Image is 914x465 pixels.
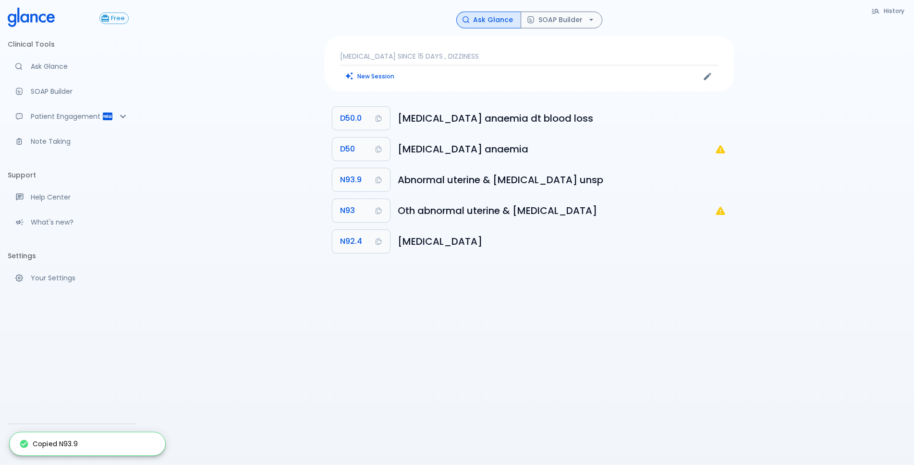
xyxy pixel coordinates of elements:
button: Copy Code N92.4 to clipboard [332,230,390,253]
div: [PERSON_NAME][GEOGRAPHIC_DATA] [8,428,136,461]
svg: N93: Not a billable code [715,205,726,216]
span: D50 [340,142,355,156]
h6: Other abnormal uterine and vaginal bleeding [398,203,715,218]
button: Copy Code D50.0 to clipboard [332,107,390,130]
div: Copied N93.9 [19,435,78,452]
p: [MEDICAL_DATA] SINCE 15 DAYS , DIZZINESS [340,51,719,61]
button: Clears all inputs and results. [340,69,400,83]
button: SOAP Builder [521,12,602,28]
button: Copy Code D50 to clipboard [332,138,390,161]
button: History [866,4,910,18]
h6: Excessive bleeding in the premenopausal period [398,234,726,249]
svg: D50: Not a billable code [715,143,726,155]
p: Your Settings [31,273,129,283]
span: D50.0 [340,112,362,125]
span: N93 [340,204,355,217]
p: SOAP Builder [31,87,129,96]
button: Copy Code N93 to clipboard [332,199,390,222]
span: Free [108,15,128,22]
button: Free [99,13,129,24]
li: Support [8,163,136,187]
button: Copy Code N93.9 to clipboard [332,168,390,191]
button: Edit [700,69,715,84]
h6: Abnormal uterine and vaginal bleeding, unspecified [398,172,726,188]
button: Ask Glance [456,12,521,28]
div: Patient Reports & Referrals [8,106,136,127]
a: Moramiz: Find ICD10AM codes instantly [8,56,136,77]
a: Advanced note-taking [8,131,136,152]
p: What's new? [31,217,129,227]
a: Click to view or change your subscription [99,13,136,24]
span: N93.9 [340,173,362,187]
p: Note Taking [31,137,129,146]
p: Ask Glance [31,62,129,71]
li: Clinical Tools [8,33,136,56]
a: Docugen: Compose a clinical documentation in seconds [8,81,136,102]
a: Get help from our support team [8,187,136,208]
li: Settings [8,244,136,267]
span: N92.4 [340,235,362,248]
div: Recent updates and feature releases [8,212,136,233]
p: Patient Engagement [31,112,102,121]
p: Help Center [31,192,129,202]
h6: Iron deficiency anaemia [398,141,715,157]
h6: Iron deficiency anaemia secondary to blood loss (chronic) [398,111,726,126]
a: Manage your settings [8,267,136,289]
